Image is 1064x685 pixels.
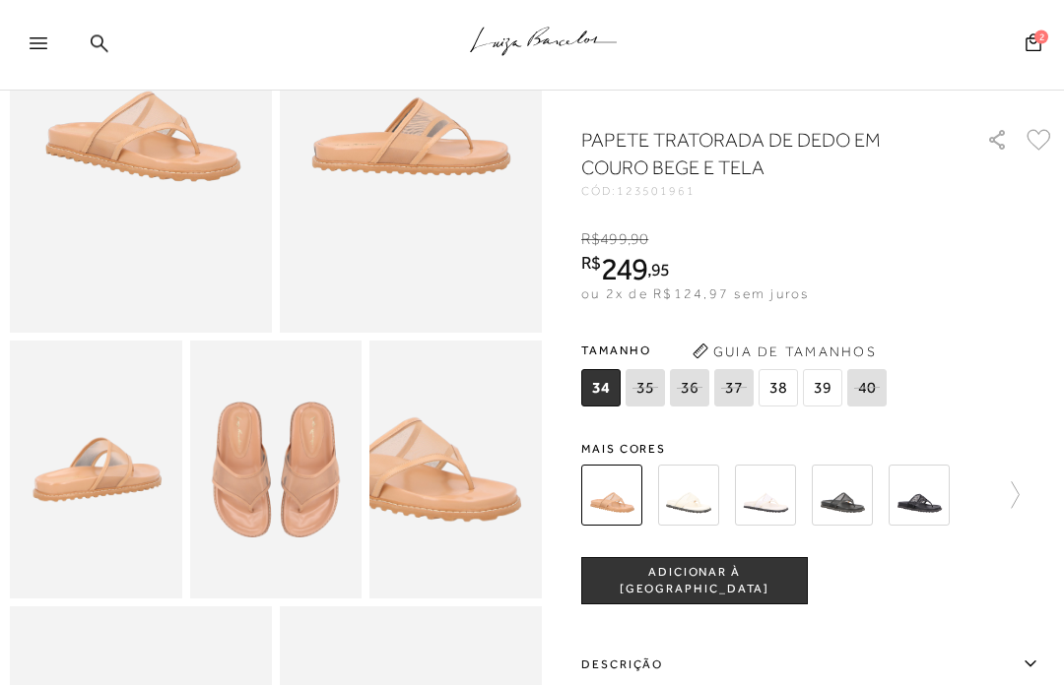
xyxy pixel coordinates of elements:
[803,370,842,407] span: 39
[581,231,600,249] i: R$
[651,260,670,280] span: 95
[581,466,642,527] img: PAPETE TRATORADA DE DEDO EM COURO BEGE E TELA
[670,370,709,407] span: 36
[1020,32,1047,59] button: 2
[600,231,627,249] span: 499
[735,466,796,527] img: PAPETE TRATORADA DE DEDO EM COURO OFF WHITE E TELA MESH
[10,342,182,599] img: image
[1034,31,1048,44] span: 2
[581,370,621,407] span: 34
[847,370,887,407] span: 40
[581,558,808,605] button: ADICIONAR À [GEOGRAPHIC_DATA]
[581,255,601,273] i: R$
[581,286,809,302] span: ou 2x de R$124,97 sem juros
[686,337,883,368] button: Guia de Tamanhos
[626,370,665,407] span: 35
[581,444,1054,456] span: Mais cores
[581,186,965,198] div: CÓD:
[582,565,807,599] span: ADICIONAR À [GEOGRAPHIC_DATA]
[759,370,798,407] span: 38
[631,231,648,249] span: 90
[617,185,696,199] span: 123501961
[658,466,719,527] img: PAPETE TRATORADA DE DEDO EM COURO OFF WHITE E TELA
[812,466,873,527] img: PAPETE TRATORADA DE DEDO EM COURO PRETO E TELA
[190,342,363,599] img: image
[628,231,649,249] i: ,
[601,252,647,287] span: 249
[581,127,941,182] h1: PAPETE TRATORADA DE DEDO EM COURO BEGE E TELA
[714,370,754,407] span: 37
[889,466,950,527] img: PAPETE TRATORADA DE DEDO EM COURO PRETO E TELA MESH
[581,337,892,366] span: Tamanho
[647,262,670,280] i: ,
[369,342,542,599] img: image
